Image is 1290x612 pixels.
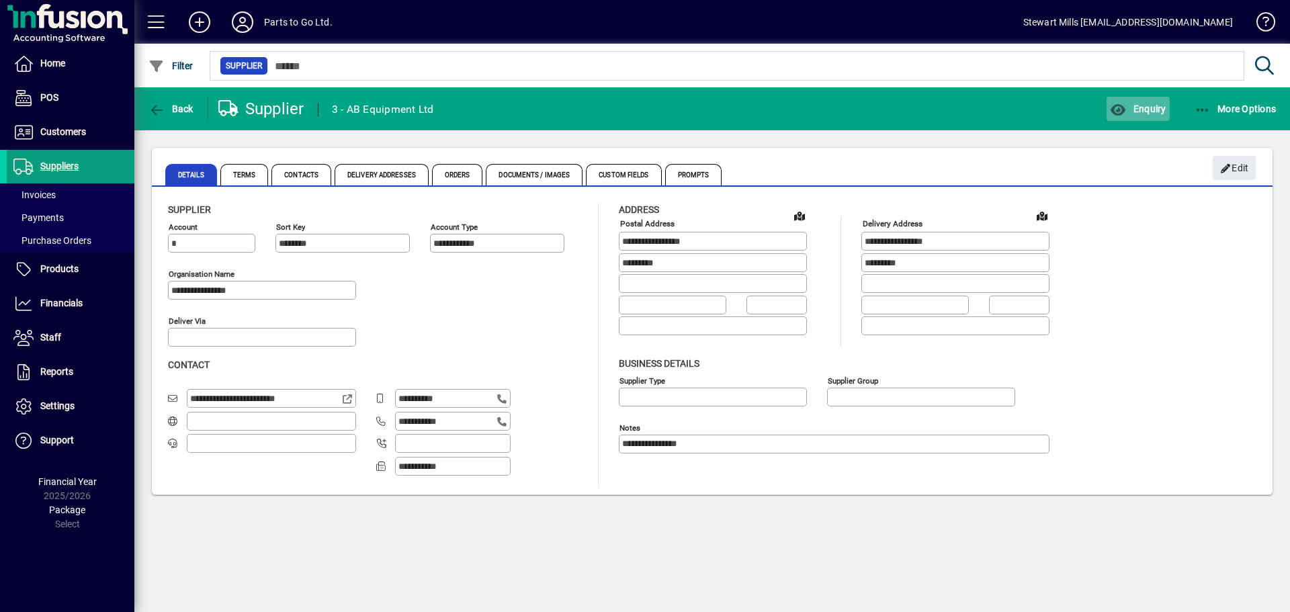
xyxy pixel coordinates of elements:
[40,366,73,377] span: Reports
[7,206,134,229] a: Payments
[148,60,193,71] span: Filter
[40,400,75,411] span: Settings
[169,222,198,232] mat-label: Account
[1213,156,1256,180] button: Edit
[40,298,83,308] span: Financials
[7,355,134,389] a: Reports
[168,204,211,215] span: Supplier
[332,99,434,120] div: 3 - AB Equipment Ltd
[165,164,217,185] span: Details
[40,161,79,171] span: Suppliers
[619,423,640,432] mat-label: Notes
[49,505,85,515] span: Package
[486,164,583,185] span: Documents / Images
[7,81,134,115] a: POS
[40,126,86,137] span: Customers
[1246,3,1273,46] a: Knowledge Base
[619,204,659,215] span: Address
[7,287,134,320] a: Financials
[169,316,206,326] mat-label: Deliver via
[169,269,234,279] mat-label: Organisation name
[1191,97,1280,121] button: More Options
[7,321,134,355] a: Staff
[619,358,699,369] span: Business details
[40,58,65,69] span: Home
[619,376,665,385] mat-label: Supplier type
[178,10,221,34] button: Add
[7,253,134,286] a: Products
[218,98,304,120] div: Supplier
[1031,205,1053,226] a: View on map
[586,164,661,185] span: Custom Fields
[13,189,56,200] span: Invoices
[1110,103,1166,114] span: Enquiry
[40,435,74,445] span: Support
[271,164,331,185] span: Contacts
[168,359,210,370] span: Contact
[40,92,58,103] span: POS
[145,97,197,121] button: Back
[38,476,97,487] span: Financial Year
[40,332,61,343] span: Staff
[432,164,483,185] span: Orders
[220,164,269,185] span: Terms
[134,97,208,121] app-page-header-button: Back
[1107,97,1169,121] button: Enquiry
[40,263,79,274] span: Products
[1023,11,1233,33] div: Stewart Mills [EMAIL_ADDRESS][DOMAIN_NAME]
[148,103,193,114] span: Back
[264,11,333,33] div: Parts to Go Ltd.
[7,390,134,423] a: Settings
[145,54,197,78] button: Filter
[335,164,429,185] span: Delivery Addresses
[665,164,722,185] span: Prompts
[7,229,134,252] a: Purchase Orders
[7,424,134,457] a: Support
[7,183,134,206] a: Invoices
[7,47,134,81] a: Home
[7,116,134,149] a: Customers
[276,222,305,232] mat-label: Sort key
[828,376,878,385] mat-label: Supplier group
[431,222,478,232] mat-label: Account Type
[1220,157,1249,179] span: Edit
[1195,103,1277,114] span: More Options
[13,235,91,246] span: Purchase Orders
[226,59,262,73] span: Supplier
[13,212,64,223] span: Payments
[221,10,264,34] button: Profile
[789,205,810,226] a: View on map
